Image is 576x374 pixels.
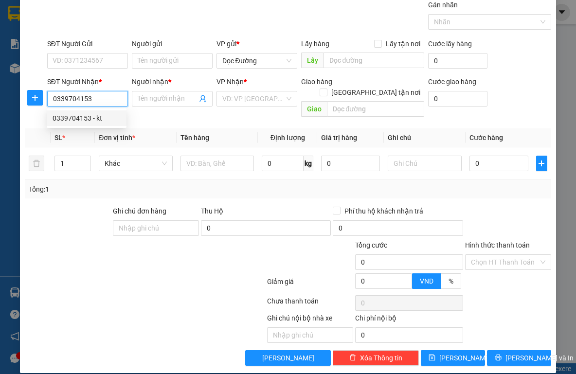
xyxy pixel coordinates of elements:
button: delete [29,156,44,171]
button: printer[PERSON_NAME] và In [487,350,551,366]
input: VD: Bàn, Ghế [180,156,254,171]
div: Tổng: 1 [29,184,223,195]
div: VP gửi [216,38,297,49]
input: Cước giao hàng [428,91,487,107]
div: Ghi chú nội bộ nhà xe [267,313,353,327]
span: Đơn vị tính [99,134,135,142]
button: deleteXóa Thông tin [333,350,419,366]
label: Gán nhãn [428,1,458,9]
input: Dọc đường [324,53,424,68]
span: % [449,277,453,285]
th: Ghi chú [384,128,466,147]
span: VP Nhận [216,78,244,86]
div: Người gửi [132,38,213,49]
button: plus [536,156,547,171]
span: Giá trị hàng [321,134,357,142]
span: save [429,354,435,362]
span: [PERSON_NAME] [439,353,491,363]
span: Lấy tận nơi [382,38,424,49]
input: Cước lấy hàng [428,53,487,69]
span: plus [537,160,546,167]
button: [PERSON_NAME] [245,350,331,366]
span: Lấy [301,53,324,68]
span: [PERSON_NAME] và In [505,353,574,363]
button: plus [27,90,43,106]
input: 0 [321,156,380,171]
label: Cước giao hàng [428,78,476,86]
span: Thu Hộ [201,207,223,215]
span: delete [349,354,356,362]
span: kg [304,156,313,171]
span: Phí thu hộ khách nhận trả [341,206,427,216]
span: user-add [199,95,207,103]
div: Chi phí nội bộ [355,313,463,327]
span: printer [495,354,502,362]
div: 0339704153 - kt [53,113,121,124]
span: [PERSON_NAME] [262,353,314,363]
span: VND [420,277,433,285]
span: Xóa Thông tin [360,353,402,363]
div: Giảm giá [266,276,354,293]
span: Cước hàng [469,134,503,142]
span: [GEOGRAPHIC_DATA] tận nơi [327,87,424,98]
div: Người nhận [132,76,213,87]
span: Định lượng [270,134,305,142]
span: Tên hàng [180,134,209,142]
div: 0339704153 - kt [47,110,126,126]
span: Dọc Đường [222,53,291,68]
span: Giao hàng [301,78,332,86]
input: Ghi Chú [388,156,462,171]
span: plus [28,94,42,102]
div: SĐT Người Gửi [47,38,128,49]
span: Tổng cước [355,241,387,249]
input: Nhập ghi chú [267,327,353,343]
button: save[PERSON_NAME] [421,350,485,366]
label: Hình thức thanh toán [465,241,530,249]
span: Khác [105,156,167,171]
span: SL [54,134,62,142]
input: Ghi chú đơn hàng [113,220,199,236]
div: Chưa thanh toán [266,296,354,313]
input: Dọc đường [327,101,424,117]
label: Ghi chú đơn hàng [113,207,166,215]
label: Cước lấy hàng [428,40,472,48]
span: Lấy hàng [301,40,329,48]
div: SĐT Người Nhận [47,76,128,87]
span: Giao [301,101,327,117]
